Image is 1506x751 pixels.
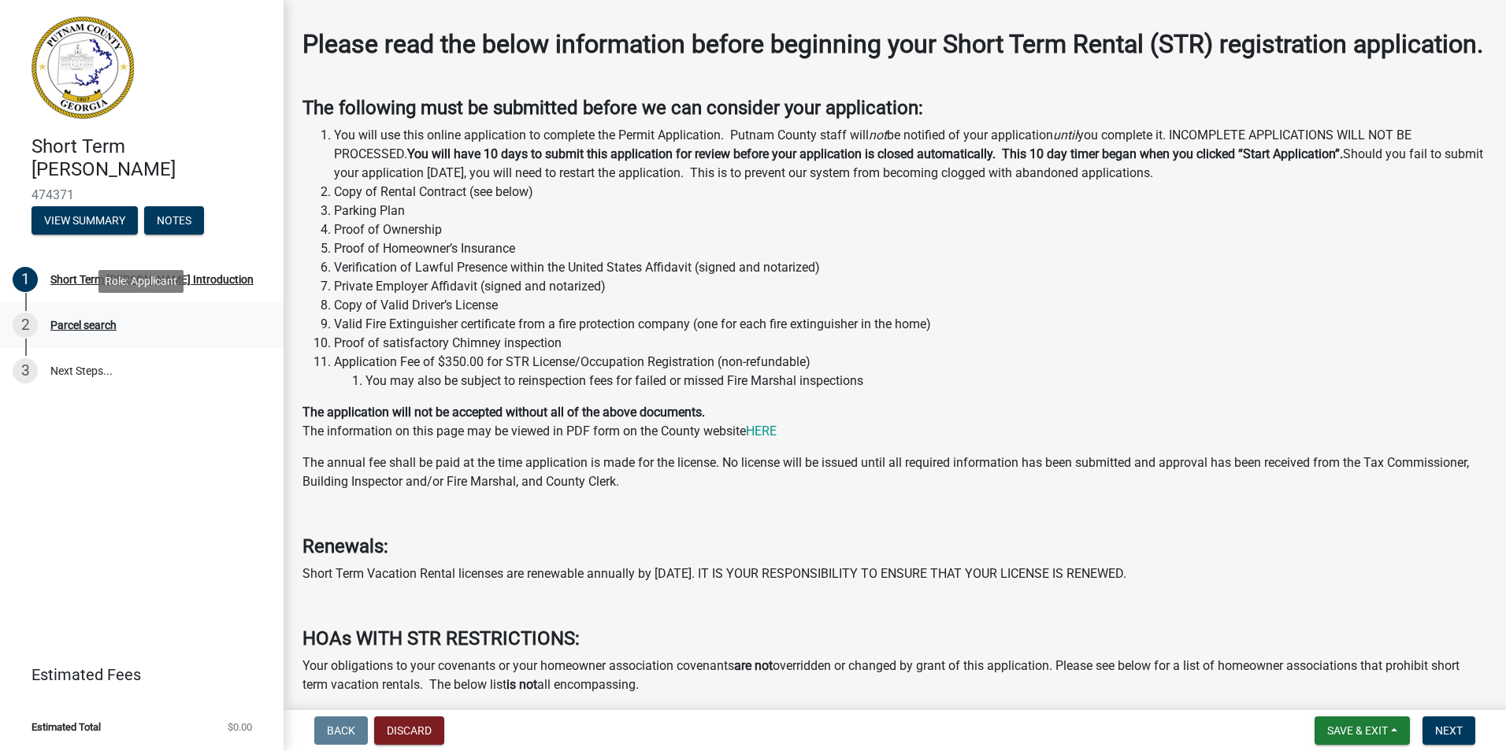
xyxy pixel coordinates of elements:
h4: Short Term [PERSON_NAME] [32,135,271,181]
span: $0.00 [228,722,252,732]
div: 3 [13,358,38,383]
span: Save & Exit [1327,724,1388,737]
a: Estimated Fees [13,659,258,690]
li: Valid Fire Extinguisher certificate from a fire protection company (one for each fire extinguishe... [334,315,1487,334]
li: Proof of satisfactory Chimney inspection [334,334,1487,353]
strong: You will have 10 days to submit this application for review before your application is closed aut... [407,146,1343,161]
span: Estimated Total [32,722,101,732]
li: Proof of Homeowner’s Insurance [334,239,1487,258]
div: Short Term [PERSON_NAME] Introduction [50,274,254,285]
li: Parking Plan [334,202,1487,220]
strong: is not [506,677,537,692]
li: Copy of Valid Driver’s License [334,296,1487,315]
wm-modal-confirm: Summary [32,215,138,228]
wm-modal-confirm: Notes [144,215,204,228]
div: Parcel search [50,320,117,331]
span: 474371 [32,187,252,202]
li: Application Fee of $350.00 for STR License/Occupation Registration (non-refundable) [334,353,1487,390]
div: 1 [13,267,38,292]
button: Notes [144,206,204,235]
strong: Please read the below information before beginning your Short Term Rental (STR) registration appl... [302,29,1483,59]
i: not [869,128,887,142]
button: Discard [374,716,444,745]
a: HERE [746,424,777,438]
img: Putnam County, Georgia [32,17,134,119]
li: Private Employer Affidavit (signed and notarized) [334,277,1487,296]
li: Copy of Rental Contract (see below) [334,183,1487,202]
div: Role: Applicant [98,270,184,293]
li: You will use this online application to complete the Permit Application. Putnam County staff will... [334,126,1487,183]
button: Next [1423,716,1475,745]
p: Your obligations to your covenants or your homeowner association covenants overridden or changed ... [302,657,1487,694]
li: Proof of Ownership [334,220,1487,239]
div: 2 [13,313,38,338]
strong: The application will not be accepted without all of the above documents. [302,405,705,420]
button: View Summary [32,206,138,235]
p: The annual fee shall be paid at the time application is made for the license. No license will be ... [302,453,1487,491]
i: until [1053,128,1078,142]
p: The information on this page may be viewed in PDF form on the County website [302,403,1487,441]
li: Verification of Lawful Presence within the United States Affidavit (signed and notarized) [334,258,1487,277]
button: Back [314,716,368,745]
li: You may also be subject to reinspection fees for failed or missed Fire Marshal inspections [365,372,1487,390]
strong: Renewals: [302,535,388,557]
button: Save & Exit [1315,716,1410,745]
span: Back [327,724,355,737]
strong: HOAs WITH STR RESTRICTIONS: [302,627,580,649]
strong: are not [734,658,773,673]
strong: The following must be submitted before we can consider your application: [302,97,923,119]
span: Next [1435,724,1463,737]
p: Short Term Vacation Rental licenses are renewable annually by [DATE]. IT IS YOUR RESPONSIBILITY T... [302,564,1487,583]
